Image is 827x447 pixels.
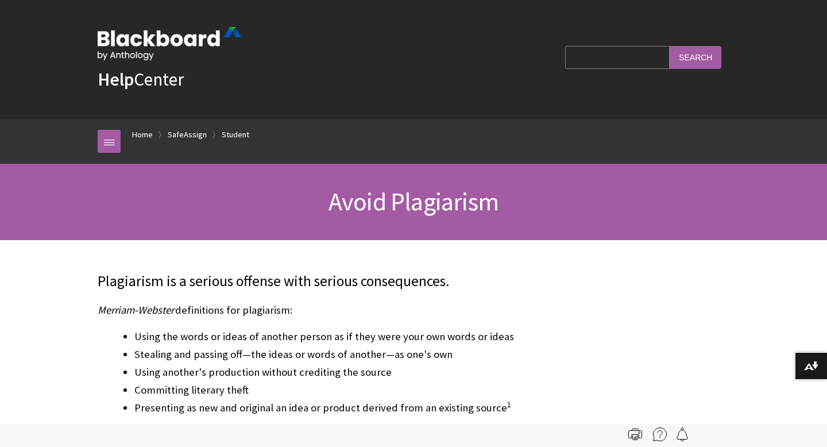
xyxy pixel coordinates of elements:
[222,128,249,142] a: Student
[134,400,729,416] li: Presenting as new and original an idea or product derived from an existing source
[134,364,729,380] li: Using another's production without crediting the source
[134,382,729,398] li: Committing literary theft
[168,128,207,142] a: SafeAssign
[675,427,689,441] img: Follow this page
[134,329,729,345] li: Using the words or ideas of another person as if they were your own words or ideas
[134,346,729,363] li: Stealing and passing off—the ideas or words of another—as one's own
[98,303,729,318] p: definitions for plagiarism:
[98,68,134,91] strong: Help
[98,68,184,91] a: HelpCenter
[653,427,667,441] img: More help
[628,427,642,441] img: Print
[132,128,153,142] a: Home
[507,399,511,410] sup: 1
[98,271,729,292] p: Plagiarism is a serious offense with serious consequences.
[329,186,498,217] span: Avoid Plagiarism
[98,303,174,317] span: Merriam-Webster
[670,46,721,68] input: Search
[98,27,241,60] img: Blackboard by Anthology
